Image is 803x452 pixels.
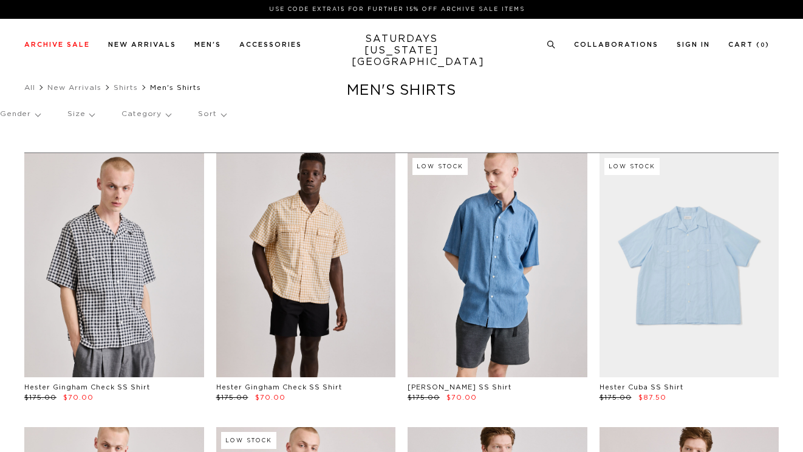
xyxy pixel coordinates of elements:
span: $87.50 [638,394,666,401]
a: New Arrivals [108,41,176,48]
a: Sign In [677,41,710,48]
span: $175.00 [600,394,632,401]
span: $70.00 [63,394,94,401]
div: Low Stock [221,432,276,449]
a: Hester Cuba SS Shirt [600,384,683,391]
span: $70.00 [446,394,477,401]
a: Collaborations [574,41,658,48]
a: SATURDAYS[US_STATE][GEOGRAPHIC_DATA] [352,33,452,68]
a: Shirts [114,84,138,91]
p: Category [121,100,171,128]
span: $70.00 [255,394,285,401]
p: Size [67,100,94,128]
div: Low Stock [604,158,660,175]
a: [PERSON_NAME] SS Shirt [408,384,511,391]
p: Use Code EXTRA15 for Further 15% Off Archive Sale Items [29,5,765,14]
div: Low Stock [412,158,468,175]
a: All [24,84,35,91]
a: Men's [194,41,221,48]
a: Hester Gingham Check SS Shirt [216,384,342,391]
p: Sort [198,100,225,128]
a: Archive Sale [24,41,90,48]
span: Men's Shirts [150,84,201,91]
a: New Arrivals [47,84,101,91]
a: Accessories [239,41,302,48]
span: $175.00 [408,394,440,401]
small: 0 [760,43,765,48]
a: Cart (0) [728,41,770,48]
span: $175.00 [24,394,56,401]
a: Hester Gingham Check SS Shirt [24,384,150,391]
span: $175.00 [216,394,248,401]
